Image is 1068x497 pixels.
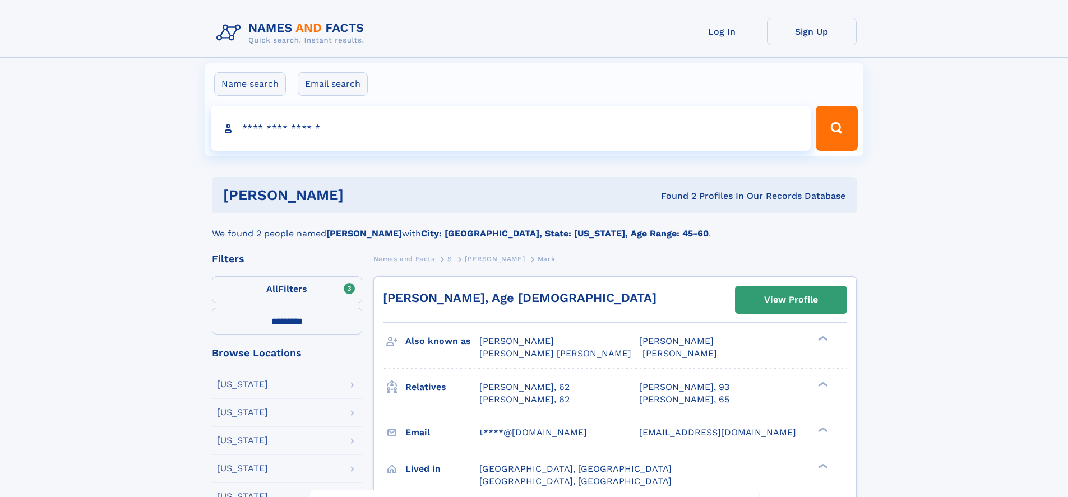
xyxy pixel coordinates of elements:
[298,72,368,96] label: Email search
[479,463,672,474] span: [GEOGRAPHIC_DATA], [GEOGRAPHIC_DATA]
[639,427,796,438] span: [EMAIL_ADDRESS][DOMAIN_NAME]
[405,423,479,442] h3: Email
[639,336,714,346] span: [PERSON_NAME]
[214,72,286,96] label: Name search
[764,287,818,313] div: View Profile
[465,252,525,266] a: [PERSON_NAME]
[217,436,268,445] div: [US_STATE]
[639,381,729,393] a: [PERSON_NAME], 93
[383,291,656,305] a: [PERSON_NAME], Age [DEMOGRAPHIC_DATA]
[815,462,829,470] div: ❯
[217,464,268,473] div: [US_STATE]
[405,378,479,397] h3: Relatives
[212,254,362,264] div: Filters
[326,228,402,239] b: [PERSON_NAME]
[405,332,479,351] h3: Also known as
[815,426,829,433] div: ❯
[212,213,857,240] div: We found 2 people named with .
[223,188,502,202] h1: [PERSON_NAME]
[502,190,845,202] div: Found 2 Profiles In Our Records Database
[465,255,525,263] span: [PERSON_NAME]
[736,286,847,313] a: View Profile
[479,336,554,346] span: [PERSON_NAME]
[266,284,278,294] span: All
[405,459,479,479] h3: Lived in
[677,18,767,45] a: Log In
[815,335,829,342] div: ❯
[421,228,709,239] b: City: [GEOGRAPHIC_DATA], State: [US_STATE], Age Range: 45-60
[373,252,435,266] a: Names and Facts
[212,348,362,358] div: Browse Locations
[479,381,570,393] a: [PERSON_NAME], 62
[447,255,452,263] span: S
[212,18,373,48] img: Logo Names and Facts
[538,255,555,263] span: Mark
[642,348,717,359] span: [PERSON_NAME]
[212,276,362,303] label: Filters
[217,408,268,417] div: [US_STATE]
[479,476,672,486] span: [GEOGRAPHIC_DATA], [GEOGRAPHIC_DATA]
[479,393,570,406] a: [PERSON_NAME], 62
[479,348,631,359] span: [PERSON_NAME] [PERSON_NAME]
[767,18,857,45] a: Sign Up
[217,380,268,389] div: [US_STATE]
[211,106,811,151] input: search input
[447,252,452,266] a: S
[816,106,857,151] button: Search Button
[815,380,829,388] div: ❯
[639,393,729,406] a: [PERSON_NAME], 65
